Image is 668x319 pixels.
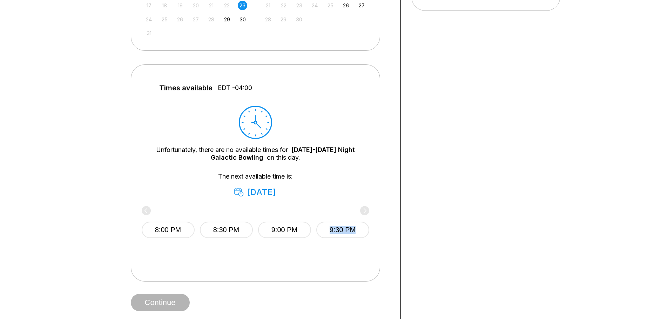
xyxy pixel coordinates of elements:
span: EDT -04:00 [218,84,252,92]
div: Not available Monday, August 18th, 2025 [160,1,169,10]
div: Unfortunately, there are no available times for on this day. [152,146,359,161]
div: Not available Tuesday, September 30th, 2025 [295,15,304,24]
div: [DATE] [234,187,277,197]
div: Choose Saturday, August 23rd, 2025 [238,1,247,10]
div: Choose Saturday, August 30th, 2025 [238,15,247,24]
div: Not available Sunday, August 17th, 2025 [144,1,154,10]
div: Not available Monday, August 25th, 2025 [160,15,169,24]
div: Not available Tuesday, August 19th, 2025 [175,1,185,10]
a: [DATE]-[DATE] Night Galactic Bowling [211,146,355,161]
div: Not available Monday, September 22nd, 2025 [279,1,288,10]
div: The next available time is: [152,173,359,197]
div: Not available Thursday, August 28th, 2025 [207,15,216,24]
div: Not available Thursday, September 25th, 2025 [326,1,335,10]
div: Not available Monday, September 29th, 2025 [279,15,288,24]
div: Not available Sunday, August 31st, 2025 [144,28,154,38]
div: Not available Wednesday, August 20th, 2025 [191,1,201,10]
div: Not available Friday, August 22nd, 2025 [222,1,232,10]
div: Not available Thursday, August 21st, 2025 [207,1,216,10]
div: Not available Sunday, September 28th, 2025 [263,15,273,24]
div: Not available Tuesday, September 23rd, 2025 [295,1,304,10]
div: Not available Sunday, August 24th, 2025 [144,15,154,24]
button: 8:00 PM [142,222,195,238]
span: Times available [159,84,212,92]
div: Choose Friday, August 29th, 2025 [222,15,232,24]
div: Choose Saturday, September 27th, 2025 [357,1,366,10]
div: Not available Wednesday, August 27th, 2025 [191,15,201,24]
div: Not available Tuesday, August 26th, 2025 [175,15,185,24]
div: Not available Wednesday, September 24th, 2025 [310,1,319,10]
button: 9:00 PM [258,222,311,238]
div: Choose Friday, September 26th, 2025 [341,1,351,10]
div: Not available Sunday, September 21st, 2025 [263,1,273,10]
button: 8:30 PM [200,222,253,238]
button: 9:30 PM [316,222,369,238]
